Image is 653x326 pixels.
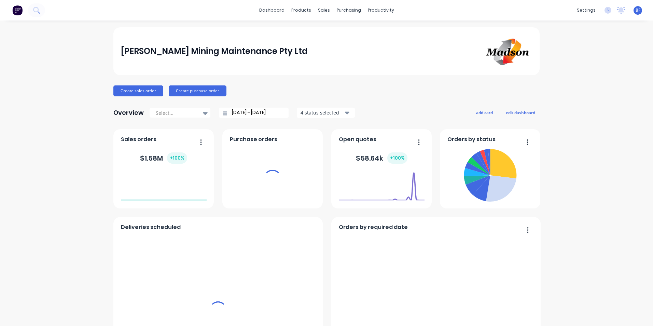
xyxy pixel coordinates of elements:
span: Orders by status [447,135,496,144]
button: 4 status selected [297,108,355,118]
img: Factory [12,5,23,15]
a: dashboard [256,5,288,15]
span: BF [636,7,640,13]
span: Open quotes [339,135,376,144]
div: + 100 % [387,152,407,164]
span: Sales orders [121,135,156,144]
button: edit dashboard [501,108,540,117]
div: products [288,5,315,15]
div: purchasing [333,5,364,15]
div: sales [315,5,333,15]
div: + 100 % [167,152,187,164]
button: add card [472,108,497,117]
div: productivity [364,5,398,15]
button: Create sales order [113,85,163,96]
div: $ 1.58M [140,152,187,164]
div: settings [573,5,599,15]
button: Create purchase order [169,85,226,96]
div: $ 58.64k [356,152,407,164]
span: Deliveries scheduled [121,223,181,231]
img: Madson Mining Maintenance Pty Ltd [484,36,532,67]
span: Purchase orders [230,135,277,144]
div: 4 status selected [301,109,344,116]
div: Overview [113,106,144,120]
div: [PERSON_NAME] Mining Maintenance Pty Ltd [121,44,308,58]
